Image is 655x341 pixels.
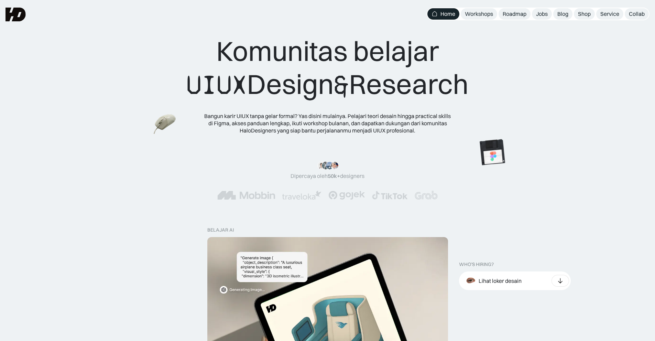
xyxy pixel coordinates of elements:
[553,8,572,20] a: Blog
[440,10,455,18] div: Home
[291,172,364,180] div: Dipercaya oleh designers
[532,8,552,20] a: Jobs
[629,10,645,18] div: Collab
[479,277,522,285] div: Lihat loker desain
[186,34,469,102] div: Komunitas belajar Design Research
[574,8,595,20] a: Shop
[600,10,619,18] div: Service
[328,172,340,179] span: 50k+
[427,8,459,20] a: Home
[596,8,623,20] a: Service
[503,10,526,18] div: Roadmap
[186,68,247,102] span: UIUX
[536,10,548,18] div: Jobs
[204,113,451,134] div: Bangun karir UIUX tanpa gelar formal? Yas disini mulainya. Pelajari teori desain hingga practical...
[625,8,649,20] a: Collab
[207,227,234,233] div: belajar ai
[578,10,591,18] div: Shop
[334,68,349,102] span: &
[465,10,493,18] div: Workshops
[557,10,568,18] div: Blog
[461,8,497,20] a: Workshops
[459,262,494,267] div: WHO’S HIRING?
[499,8,531,20] a: Roadmap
